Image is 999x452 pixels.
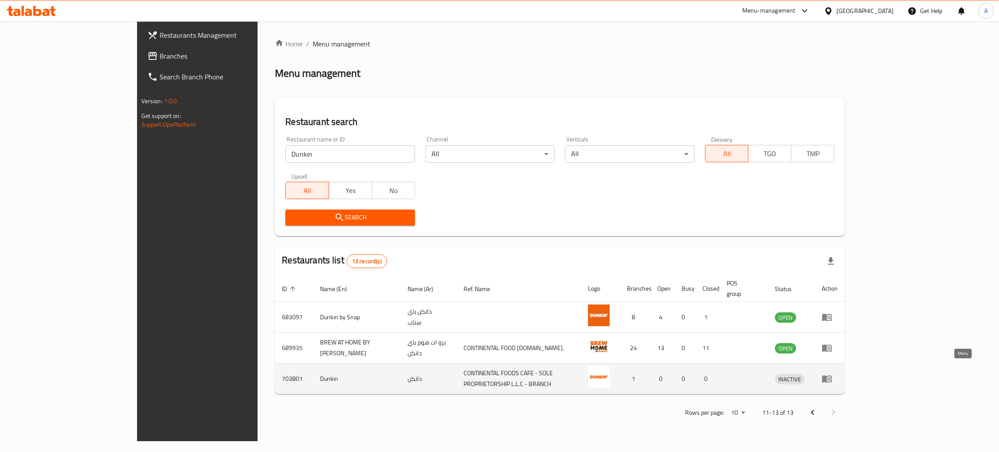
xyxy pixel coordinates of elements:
a: Branches [140,46,304,66]
div: All [425,145,555,163]
h2: Menu management [275,66,360,80]
button: Search [285,210,415,226]
th: Closed [695,275,720,302]
span: Search [292,212,408,223]
label: Delivery [711,136,733,142]
li: / [306,39,309,49]
th: Branches [620,275,650,302]
span: Ref. Name [464,284,501,294]
td: 0 [675,333,695,364]
img: BREW AT HOME BY DUNKIN [588,335,610,357]
span: OPEN [775,313,796,323]
td: 0 [695,364,720,394]
td: دانكن باي سناب [401,302,457,333]
td: 4 [650,302,675,333]
button: Yes [329,182,372,199]
td: 1 [695,302,720,333]
button: Previous page [802,402,823,423]
span: POS group [727,278,758,299]
span: 13 record(s) [347,257,387,265]
td: 0 [650,364,675,394]
div: Menu-management [742,6,796,16]
h2: Restaurant search [285,115,834,128]
td: 0 [675,302,695,333]
span: No [375,184,411,197]
span: Branches [160,51,297,61]
td: 8 [620,302,650,333]
td: 0 [675,364,695,394]
button: All [285,182,329,199]
td: CONTINENTAL FOODS CAFE - SOLE PROPRIETORSHIP L.L.C - BRANCH [457,364,581,394]
span: TGO [752,147,788,160]
td: 11 [695,333,720,364]
span: All [289,184,325,197]
span: Search Branch Phone [160,72,297,82]
th: Logo [581,275,620,302]
span: 1.0.0 [164,95,177,107]
span: INACTIVE [775,374,804,384]
table: enhanced table [275,275,845,394]
div: Menu [822,312,838,322]
div: All [565,145,695,163]
td: Dunkin by Snap [313,302,400,333]
td: 24 [620,333,650,364]
div: Export file [820,251,841,272]
th: Open [650,275,675,302]
p: 11-13 of 13 [762,407,793,418]
a: Support.OpsPlatform [141,119,196,130]
button: No [372,182,415,199]
img: Dunkin by Snap [588,305,610,326]
td: دانكن [401,364,457,394]
td: BREW AT HOME BY [PERSON_NAME] [313,333,400,364]
a: Search Branch Phone [140,66,304,87]
div: OPEN [775,312,796,323]
td: Dunkin [313,364,400,394]
th: Action [815,275,845,302]
span: Name (Ar) [408,284,444,294]
span: TMP [795,147,831,160]
td: CONTINENTAL FOOD [DOMAIN_NAME]. [457,333,581,364]
img: Dunkin [588,366,610,388]
button: TMP [791,145,834,162]
span: A [984,6,988,16]
span: Yes [333,184,369,197]
span: Status [775,284,803,294]
span: ID [282,284,298,294]
div: Menu [822,343,838,353]
label: Upsell [291,173,307,179]
span: Menu management [313,39,370,49]
td: برو ات هوم باي دانكن [401,333,457,364]
p: Rows per page: [685,407,724,418]
button: All [705,145,748,162]
span: All [709,147,745,160]
span: Restaurants Management [160,30,297,40]
div: Total records count [346,254,387,268]
span: Name (En) [320,284,358,294]
th: Busy [675,275,695,302]
a: Restaurants Management [140,25,304,46]
td: 13 [650,333,675,364]
span: Get support on: [141,110,181,121]
nav: breadcrumb [275,39,845,49]
span: Version: [141,95,163,107]
input: Search for restaurant name or ID.. [285,145,415,163]
span: OPEN [775,344,796,354]
h2: Restaurants list [282,254,387,268]
div: [GEOGRAPHIC_DATA] [836,6,894,16]
button: TGO [748,145,791,162]
div: Rows per page: [728,406,748,419]
td: 1 [620,364,650,394]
